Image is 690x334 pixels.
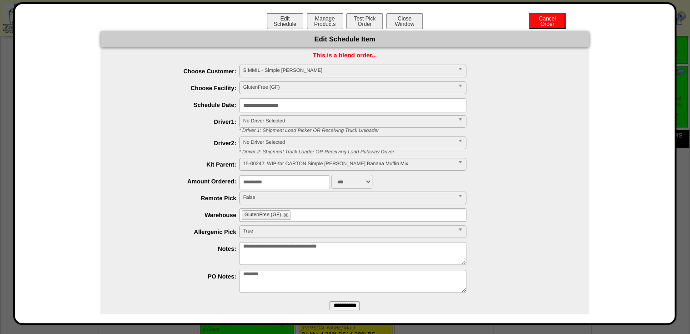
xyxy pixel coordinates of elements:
button: CancelOrder [529,13,565,29]
span: No Driver Selected [243,137,454,148]
span: 15-00242: WIP-for CARTON Simple [PERSON_NAME] Banana Muffin Mix [243,158,454,169]
label: Allergenic Pick [119,228,239,235]
button: Test PickOrder [346,13,383,29]
label: Choose Customer: [119,68,239,75]
label: Schedule Date: [119,101,239,108]
a: CloseWindow [385,20,424,27]
label: Driver2: [119,140,239,147]
div: * Driver 1: Shipment Load Picker OR Receiving Truck Unloader [232,128,589,133]
label: Notes: [119,245,239,252]
label: Kit Parent: [119,161,239,168]
span: GlutenFree (GF) [245,212,281,218]
label: Amount Ordered: [119,178,239,185]
label: Remote Pick [119,195,239,202]
span: SIMMIL - Simple [PERSON_NAME] [243,65,454,76]
button: ManageProducts [307,13,343,29]
div: * Driver 2: Shipment Truck Loader OR Receiving Load Putaway Driver [232,149,589,155]
div: This is a blend order... [100,52,589,59]
button: CloseWindow [386,13,423,29]
label: PO Notes: [119,273,239,280]
span: GlutenFree (GF) [243,82,454,93]
button: EditSchedule [267,13,303,29]
label: Driver1: [119,118,239,125]
div: Edit Schedule Item [100,31,589,47]
label: Warehouse [119,212,239,218]
span: True [243,226,454,237]
span: No Driver Selected [243,116,454,127]
span: False [243,192,454,203]
label: Choose Facility: [119,85,239,91]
